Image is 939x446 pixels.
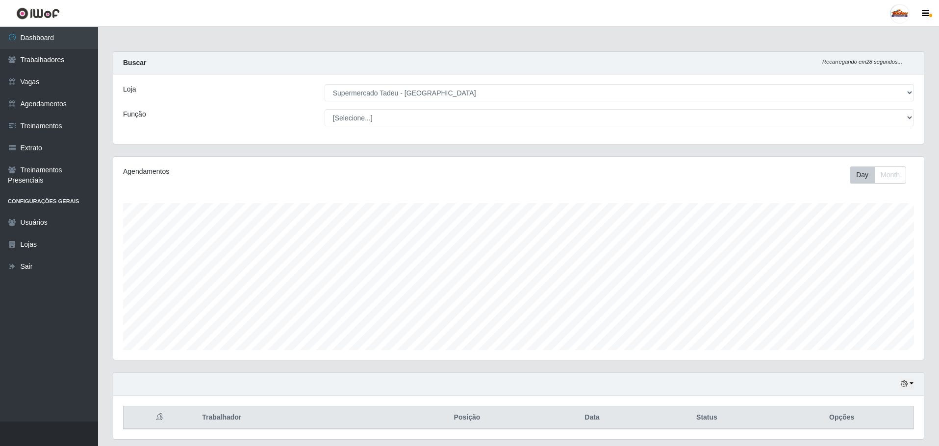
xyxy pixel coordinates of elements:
[850,166,875,184] button: Day
[822,59,902,65] i: Recarregando em 28 segundos...
[770,406,914,429] th: Opções
[643,406,770,429] th: Status
[123,59,146,67] strong: Buscar
[123,84,136,94] label: Loja
[850,166,914,184] div: Toolbar with button groups
[850,166,906,184] div: First group
[541,406,644,429] th: Data
[393,406,540,429] th: Posição
[123,166,444,177] div: Agendamentos
[123,109,146,119] label: Função
[874,166,906,184] button: Month
[16,7,60,20] img: CoreUI Logo
[196,406,393,429] th: Trabalhador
